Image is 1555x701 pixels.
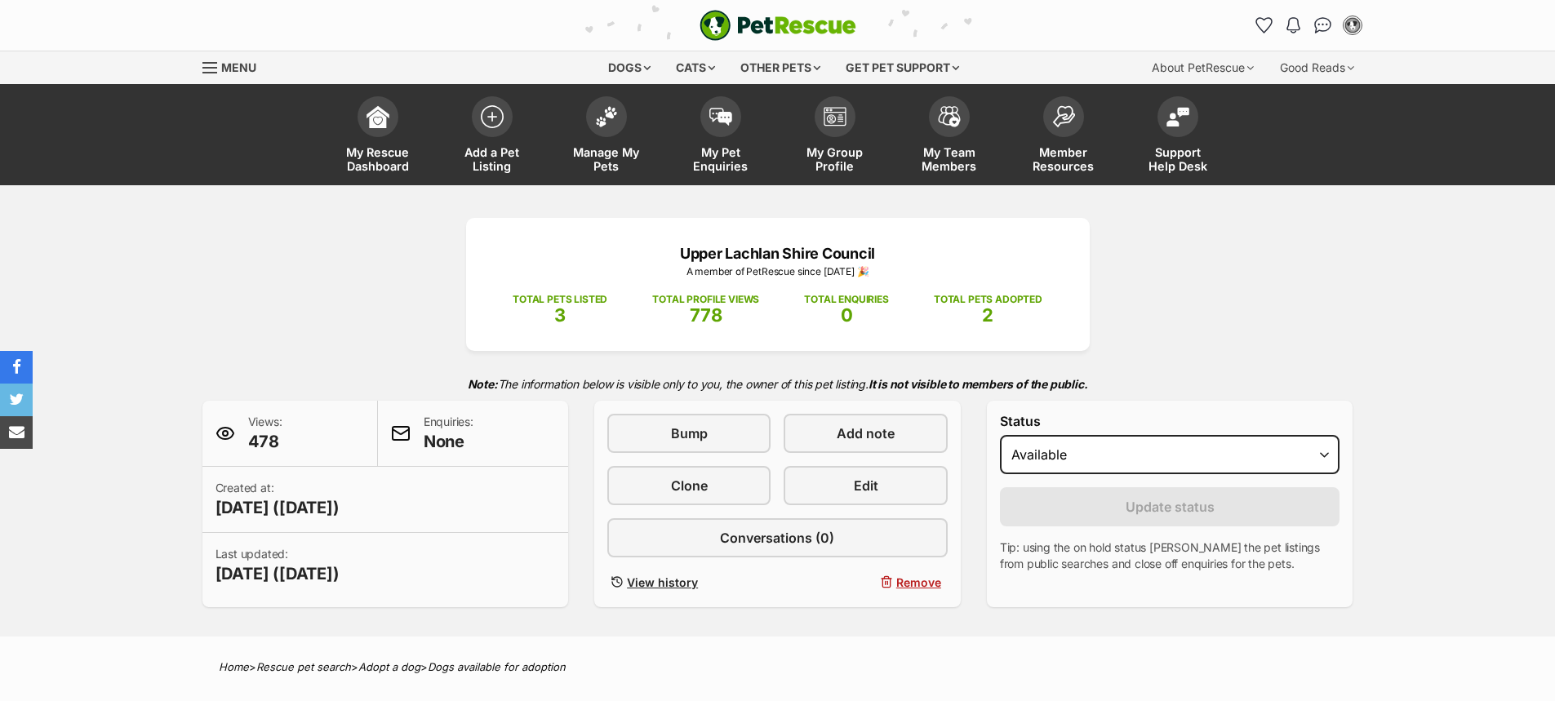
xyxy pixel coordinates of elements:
[700,10,856,41] img: logo-e224e6f780fb5917bec1dbf3a21bbac754714ae5b6737aabdf751b685950b380.svg
[720,528,834,548] span: Conversations (0)
[938,106,961,127] img: team-members-icon-5396bd8760b3fe7c0b43da4ab00e1e3bb1a5d9ba89233759b79545d2d3fc5d0d.svg
[513,292,607,307] p: TOTAL PETS LISTED
[1126,497,1215,517] span: Update status
[1121,88,1235,185] a: Support Help Desk
[202,51,268,81] a: Menu
[671,476,708,495] span: Clone
[729,51,832,84] div: Other pets
[1000,539,1340,572] p: Tip: using the on hold status [PERSON_NAME] the pet listings from public searches and close off e...
[1000,414,1340,428] label: Status
[178,661,1378,673] div: > > >
[934,292,1042,307] p: TOTAL PETS ADOPTED
[424,414,473,453] p: Enquiries:
[778,88,892,185] a: My Group Profile
[1251,12,1277,38] a: Favourites
[202,367,1353,401] p: The information below is visible only to you, the owner of this pet listing.
[219,660,249,673] a: Home
[892,88,1006,185] a: My Team Members
[664,88,778,185] a: My Pet Enquiries
[491,264,1065,279] p: A member of PetRescue since [DATE] 🎉
[664,51,726,84] div: Cats
[1006,88,1121,185] a: Member Resources
[597,51,662,84] div: Dogs
[215,480,340,519] p: Created at:
[837,424,895,443] span: Add note
[607,518,948,557] a: Conversations (0)
[824,107,846,126] img: group-profile-icon-3fa3cf56718a62981997c0bc7e787c4b2cf8bcc04b72c1350f741eb67cf2f40e.svg
[481,105,504,128] img: add-pet-listing-icon-0afa8454b4691262ce3f59096e99ab1cd57d4a30225e0717b998d2c9b9846f56.svg
[607,414,771,453] a: Bump
[455,145,529,173] span: Add a Pet Listing
[1000,487,1340,526] button: Update status
[248,430,282,453] span: 478
[1027,145,1100,173] span: Member Resources
[256,660,351,673] a: Rescue pet search
[1286,17,1300,33] img: notifications-46538b983faf8c2785f20acdc204bb7945ddae34d4c08c2a6579f10ce5e182be.svg
[896,574,941,591] span: Remove
[1166,107,1189,126] img: help-desk-icon-fdf02630f3aa405de69fd3d07c3f3aa587a6932b1a1747fa1d2bba05be0121f9.svg
[215,562,340,585] span: [DATE] ([DATE])
[671,424,708,443] span: Bump
[1052,105,1075,127] img: member-resources-icon-8e73f808a243e03378d46382f2149f9095a855e16c252ad45f914b54edf8863c.svg
[700,10,856,41] a: PetRescue
[784,570,947,594] button: Remove
[804,292,888,307] p: TOTAL ENQUIRIES
[367,105,389,128] img: dashboard-icon-eb2f2d2d3e046f16d808141f083e7271f6b2e854fb5c12c21221c1fb7104beca.svg
[841,304,853,326] span: 0
[684,145,758,173] span: My Pet Enquiries
[1140,51,1265,84] div: About PetRescue
[221,60,256,74] span: Menu
[1251,12,1366,38] ul: Account quick links
[321,88,435,185] a: My Rescue Dashboard
[652,292,759,307] p: TOTAL PROFILE VIEWS
[468,377,498,391] strong: Note:
[913,145,986,173] span: My Team Members
[1344,17,1361,33] img: Dylan Louden profile pic
[1268,51,1366,84] div: Good Reads
[834,51,971,84] div: Get pet support
[784,414,947,453] a: Add note
[554,304,566,326] span: 3
[1310,12,1336,38] a: Conversations
[1340,12,1366,38] button: My account
[798,145,872,173] span: My Group Profile
[428,660,566,673] a: Dogs available for adoption
[607,466,771,505] a: Clone
[435,88,549,185] a: Add a Pet Listing
[215,546,340,585] p: Last updated:
[424,430,473,453] span: None
[982,304,993,326] span: 2
[491,242,1065,264] p: Upper Lachlan Shire Council
[341,145,415,173] span: My Rescue Dashboard
[854,476,878,495] span: Edit
[607,570,771,594] a: View history
[215,496,340,519] span: [DATE] ([DATE])
[784,466,947,505] a: Edit
[709,108,732,126] img: pet-enquiries-icon-7e3ad2cf08bfb03b45e93fb7055b45f3efa6380592205ae92323e6603595dc1f.svg
[595,106,618,127] img: manage-my-pets-icon-02211641906a0b7f246fdf0571729dbe1e7629f14944591b6c1af311fb30b64b.svg
[570,145,643,173] span: Manage My Pets
[627,574,698,591] span: View history
[1141,145,1215,173] span: Support Help Desk
[869,377,1088,391] strong: It is not visible to members of the public.
[1281,12,1307,38] button: Notifications
[690,304,722,326] span: 778
[549,88,664,185] a: Manage My Pets
[1314,17,1331,33] img: chat-41dd97257d64d25036548639549fe6c8038ab92f7586957e7f3b1b290dea8141.svg
[248,414,282,453] p: Views:
[358,660,420,673] a: Adopt a dog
